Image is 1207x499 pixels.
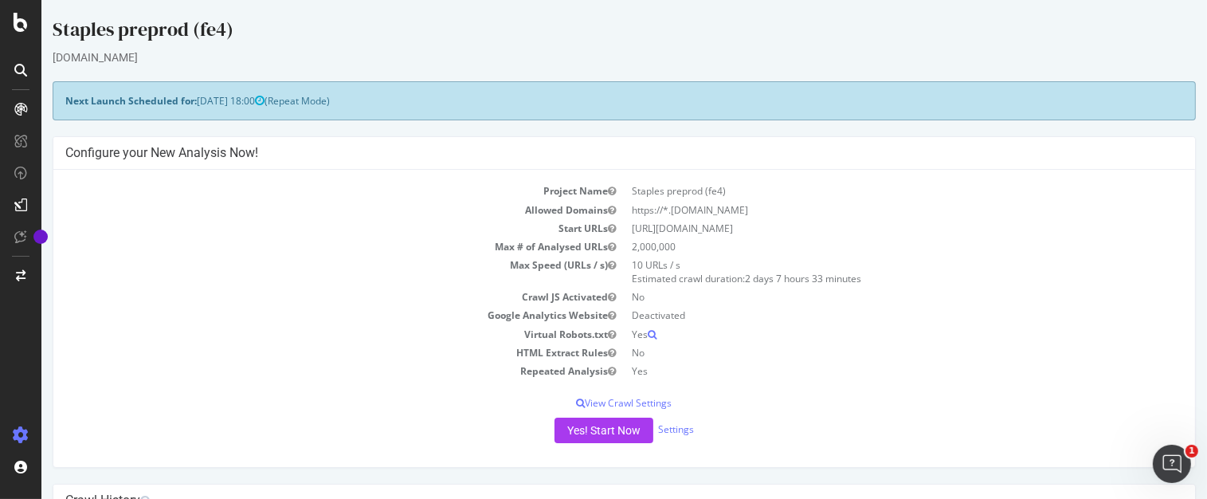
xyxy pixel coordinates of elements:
td: Project Name [24,182,583,200]
button: Yes! Start Now [513,418,612,443]
div: [DOMAIN_NAME] [11,49,1154,65]
td: Yes [583,325,1142,344]
td: https://*.[DOMAIN_NAME] [583,201,1142,219]
td: HTML Extract Rules [24,344,583,362]
div: Staples preprod (fe4) [11,16,1154,49]
td: [URL][DOMAIN_NAME] [583,219,1142,238]
td: Max # of Analysed URLs [24,238,583,256]
a: Settings [617,422,652,436]
p: View Crawl Settings [24,396,1142,410]
span: 1 [1185,445,1198,458]
td: Virtual Robots.txt [24,325,583,344]
div: (Repeat Mode) [11,81,1154,120]
td: Repeated Analysis [24,362,583,380]
td: Yes [583,362,1142,380]
td: Max Speed (URLs / s) [24,256,583,288]
td: No [583,288,1142,306]
td: Allowed Domains [24,201,583,219]
strong: Next Launch Scheduled for: [24,94,155,108]
div: Tooltip anchor [33,230,48,244]
span: [DATE] 18:00 [155,94,223,108]
td: Start URLs [24,219,583,238]
td: Google Analytics Website [24,306,583,324]
td: Staples preprod (fe4) [583,182,1142,200]
td: 2,000,000 [583,238,1142,256]
td: No [583,344,1142,362]
iframe: Intercom live chat [1153,445,1191,483]
span: 2 days 7 hours 33 minutes [704,272,821,285]
td: Deactivated [583,306,1142,324]
td: 10 URLs / s Estimated crawl duration: [583,256,1142,288]
h4: Configure your New Analysis Now! [24,145,1142,161]
td: Crawl JS Activated [24,288,583,306]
